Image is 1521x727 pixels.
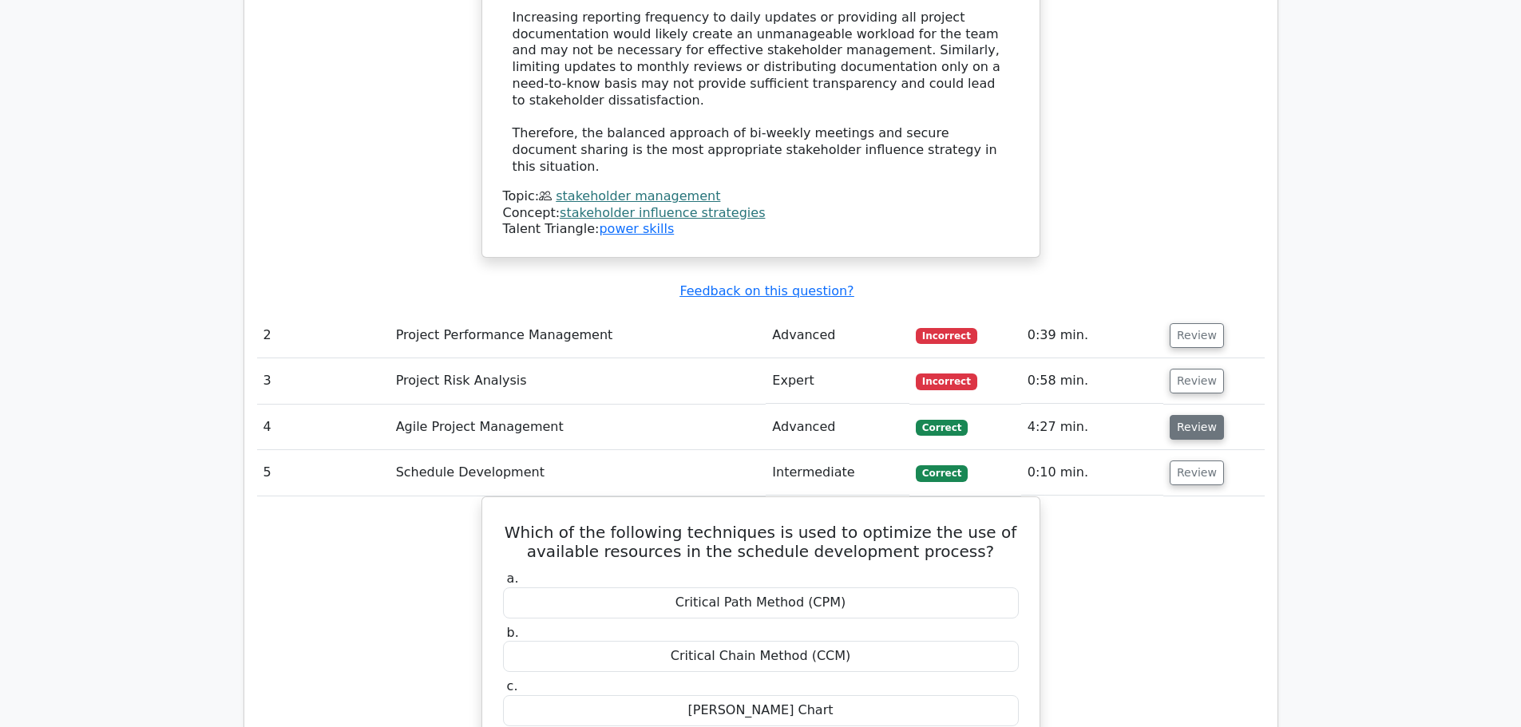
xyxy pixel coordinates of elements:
[507,625,519,640] span: b.
[766,358,909,404] td: Expert
[560,205,765,220] a: stakeholder influence strategies
[1170,323,1224,348] button: Review
[916,465,968,481] span: Correct
[766,405,909,450] td: Advanced
[679,283,854,298] a: Feedback on this question?
[503,695,1019,726] div: [PERSON_NAME] Chart
[766,450,909,496] td: Intermediate
[916,420,968,436] span: Correct
[390,313,766,358] td: Project Performance Management
[257,313,390,358] td: 2
[1170,460,1224,485] button: Review
[1021,450,1163,496] td: 0:10 min.
[501,523,1020,561] h5: Which of the following techniques is used to optimize the use of available resources in the sched...
[503,205,1019,222] div: Concept:
[503,641,1019,672] div: Critical Chain Method (CCM)
[257,450,390,496] td: 5
[507,678,518,693] span: c.
[766,313,909,358] td: Advanced
[1021,358,1163,404] td: 0:58 min.
[1170,415,1224,440] button: Review
[1021,405,1163,450] td: 4:27 min.
[556,188,720,203] a: stakeholder management
[390,405,766,450] td: Agile Project Management
[916,328,977,344] span: Incorrect
[503,188,1019,205] div: Topic:
[390,358,766,404] td: Project Risk Analysis
[507,571,519,586] span: a.
[503,587,1019,618] div: Critical Path Method (CPM)
[1021,313,1163,358] td: 0:39 min.
[1170,369,1224,393] button: Review
[257,405,390,450] td: 4
[599,221,674,236] a: power skills
[390,450,766,496] td: Schedule Development
[916,373,977,389] span: Incorrect
[257,358,390,404] td: 3
[503,188,1019,238] div: Talent Triangle:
